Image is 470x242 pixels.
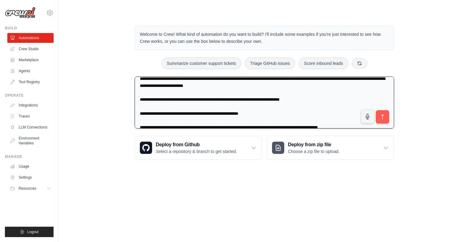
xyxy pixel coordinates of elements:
h3: Deploy from Github [156,141,237,148]
p: Choose a zip file to upload. [288,148,340,155]
img: Logo [5,7,35,19]
a: Marketplace [7,55,54,65]
div: Manage [5,154,54,159]
a: Settings [7,173,54,182]
div: Build [5,26,54,31]
h3: Deploy from zip file [288,141,340,148]
button: Logout [5,227,54,237]
div: Operate [5,93,54,98]
p: Welcome to Crew! What kind of automation do you want to build? I'll include some examples if you'... [140,31,389,45]
a: Agents [7,66,54,76]
button: Resources [7,184,54,193]
a: Usage [7,162,54,171]
iframe: Chat Widget [439,213,470,242]
a: Integrations [7,100,54,110]
span: Logout [27,229,39,234]
a: Environment Variables [7,133,54,148]
button: Summarize customer support tickets [162,58,241,69]
button: Score inbound leads [299,58,348,69]
p: Select a repository & branch to get started. [156,148,237,155]
a: LLM Connections [7,122,54,132]
a: Crew Studio [7,44,54,54]
button: Triage GitHub issues [245,58,295,69]
span: Resources [19,186,36,191]
a: Automations [7,33,54,43]
a: Tool Registry [7,77,54,87]
a: Traces [7,111,54,121]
